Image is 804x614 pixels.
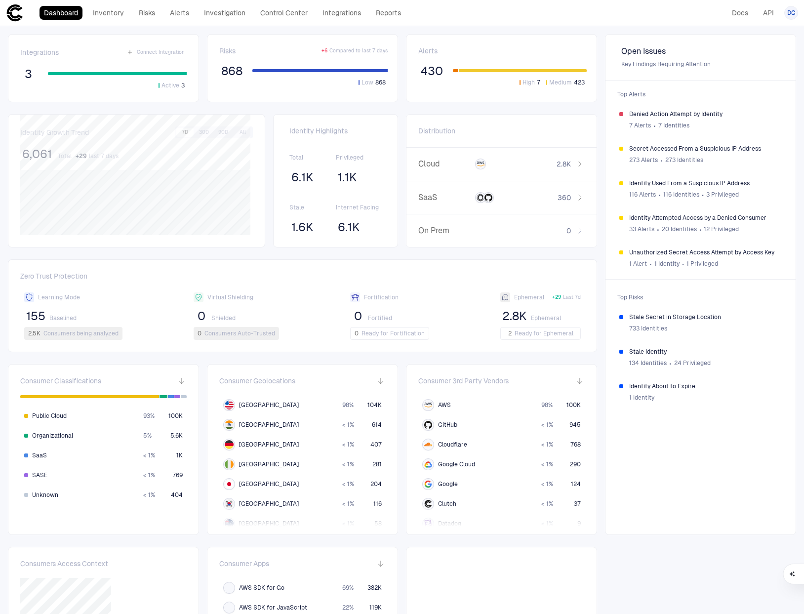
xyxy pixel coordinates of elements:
[137,49,185,56] span: Connect Integration
[629,122,651,129] span: 7 Alerts
[76,152,87,160] span: + 29
[541,520,553,528] span: < 1 %
[514,293,544,301] span: Ephemeral
[289,126,382,135] span: Identity Highlights
[20,146,54,162] button: 6,061
[515,329,573,337] span: Ready for Ephemeral
[566,401,581,409] span: 100K
[239,460,299,468] span: [GEOGRAPHIC_DATA]
[357,78,388,87] button: Low868
[239,441,299,449] span: [GEOGRAPHIC_DATA]
[171,491,183,499] span: 404
[375,79,386,86] span: 868
[787,9,796,17] span: DG
[502,309,527,324] span: 2.8K
[198,309,205,324] span: 0
[621,60,780,68] span: Key Findings Requiring Attention
[574,79,585,86] span: 423
[629,260,647,268] span: 1 Alert
[336,154,382,162] span: Privileged
[336,204,382,211] span: Internet Facing
[424,460,432,468] div: Google Cloud
[629,214,782,222] span: Identity Attempted Access by a Denied Consumer
[629,179,782,187] span: Identity Used From a Suspicious IP Address
[660,153,663,167] span: ∙
[438,500,456,508] span: Clutch
[418,46,438,55] span: Alerts
[566,226,571,235] span: 0
[784,6,798,20] button: DG
[621,46,780,56] span: Open Issues
[367,401,382,409] span: 104K
[438,480,458,488] span: Google
[537,79,540,86] span: 7
[239,520,299,528] span: [GEOGRAPHIC_DATA]
[438,460,475,468] span: Google Cloud
[342,520,354,528] span: < 1 %
[541,421,553,429] span: < 1 %
[168,412,183,420] span: 100K
[549,79,572,86] span: Medium
[157,81,187,90] button: Active3
[338,170,357,185] span: 1.1K
[170,432,183,440] span: 5.6K
[20,559,108,568] span: Consumers Access Context
[225,440,234,449] img: DE
[58,152,72,160] span: Total
[225,420,234,429] img: IN
[289,219,316,235] button: 1.6K
[214,128,232,137] button: 90D
[239,421,299,429] span: [GEOGRAPHIC_DATA]
[239,584,284,592] span: AWS SDK for Go
[629,325,667,332] span: 733 Identities
[662,225,697,233] span: 20 Identities
[143,432,152,440] span: 5 %
[369,604,382,612] span: 119K
[239,500,299,508] span: [GEOGRAPHIC_DATA]
[367,584,382,592] span: 382K
[629,110,782,118] span: Denied Action Attempt by Identity
[134,6,160,20] a: Risks
[699,222,702,237] span: ∙
[424,500,432,508] div: Clutch
[701,187,705,202] span: ∙
[336,169,359,185] button: 1.1K
[143,451,155,459] span: < 1 %
[563,294,581,301] span: Last 7d
[629,313,782,321] span: Stale Secret in Storage Location
[372,421,382,429] span: 614
[239,604,307,612] span: AWS SDK for JavaScript
[195,128,213,137] button: 30D
[658,187,661,202] span: ∙
[172,471,183,479] span: 769
[418,193,471,203] span: SaaS
[291,170,314,185] span: 6.1K
[658,122,689,129] span: 7 Identities
[32,491,58,499] span: Unknown
[32,432,73,440] span: Organizational
[418,376,509,385] span: Consumer 3rd Party Vendors
[424,401,432,409] div: AWS
[541,401,553,409] span: 98 %
[289,154,335,162] span: Total
[239,401,299,409] span: [GEOGRAPHIC_DATA]
[706,191,739,199] span: 3 Privileged
[629,359,667,367] span: 134 Identities
[508,329,512,337] span: 2
[165,6,194,20] a: Alerts
[219,376,295,385] span: Consumer Geolocations
[355,329,359,337] span: 0
[20,272,585,285] span: Zero Trust Protection
[225,480,234,489] img: JP
[194,308,209,324] button: 0
[338,220,360,235] span: 6.1K
[32,412,67,420] span: Public Cloud
[176,451,183,459] span: 1K
[89,152,119,160] span: last 7 days
[418,159,471,169] span: Cloud
[629,156,658,164] span: 273 Alerts
[176,128,194,137] button: 7D
[342,401,354,409] span: 98 %
[143,471,155,479] span: < 1 %
[523,79,535,86] span: High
